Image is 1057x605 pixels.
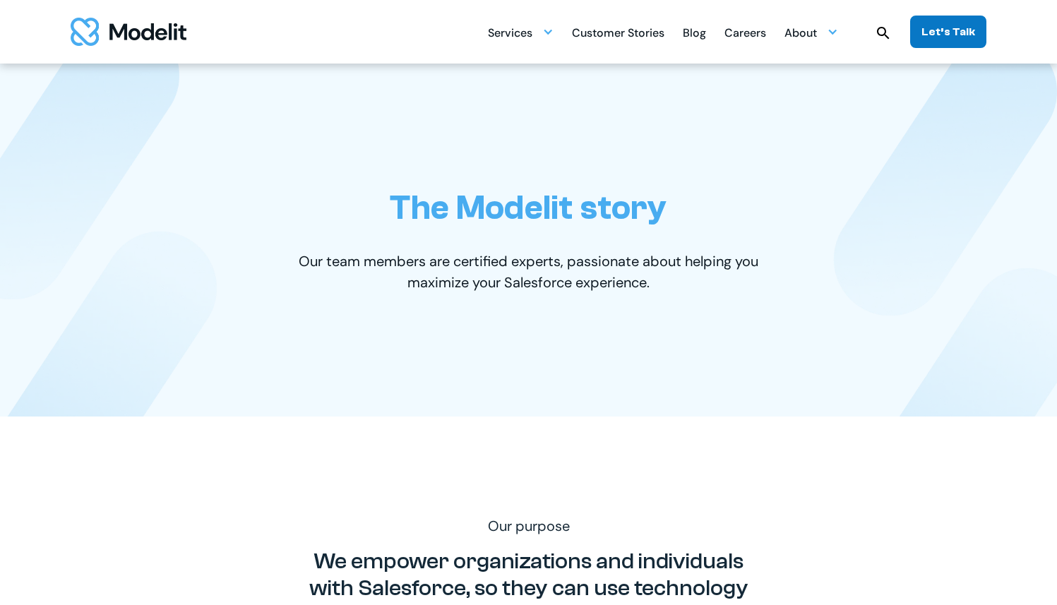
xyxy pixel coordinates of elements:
div: Services [488,18,554,46]
p: Our purpose [285,515,772,537]
div: About [784,20,817,48]
a: Careers [724,18,766,46]
p: Our team members are certified experts, passionate about helping you maximize your Salesforce exp... [285,251,772,293]
div: Let’s Talk [921,24,975,40]
div: Services [488,20,532,48]
a: Blog [683,18,706,46]
a: Let’s Talk [910,16,986,48]
a: home [71,18,186,46]
h1: The Modelit story [390,188,667,228]
div: Careers [724,20,766,48]
img: modelit logo [71,18,186,46]
div: Blog [683,20,706,48]
div: Customer Stories [572,20,664,48]
div: About [784,18,838,46]
a: Customer Stories [572,18,664,46]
